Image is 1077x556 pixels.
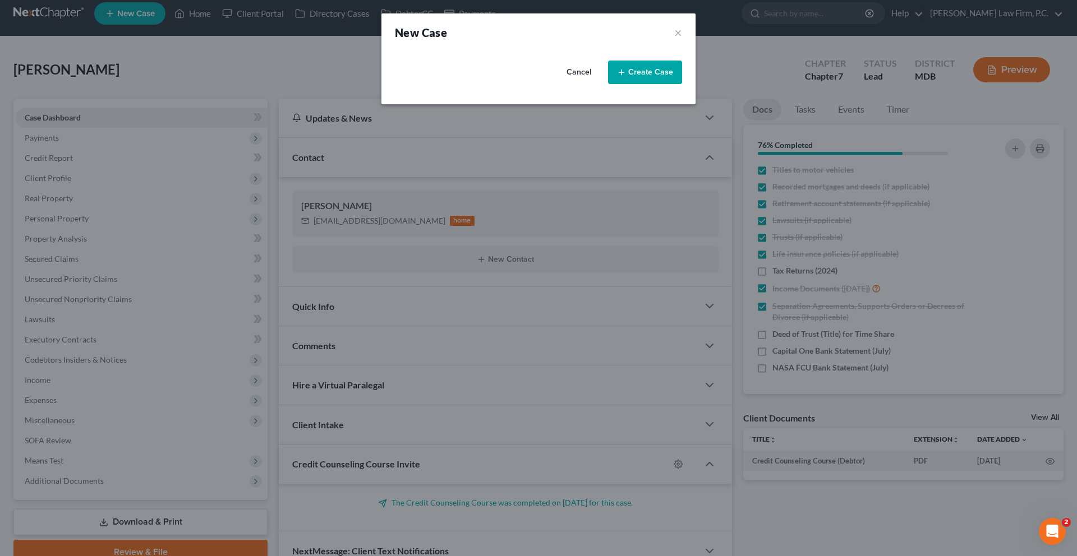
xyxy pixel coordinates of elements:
button: Create Case [608,61,682,84]
button: Cancel [554,61,604,84]
button: × [674,25,682,40]
strong: New Case [395,26,447,39]
span: 2 [1062,518,1071,527]
iframe: Intercom live chat [1039,518,1066,545]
